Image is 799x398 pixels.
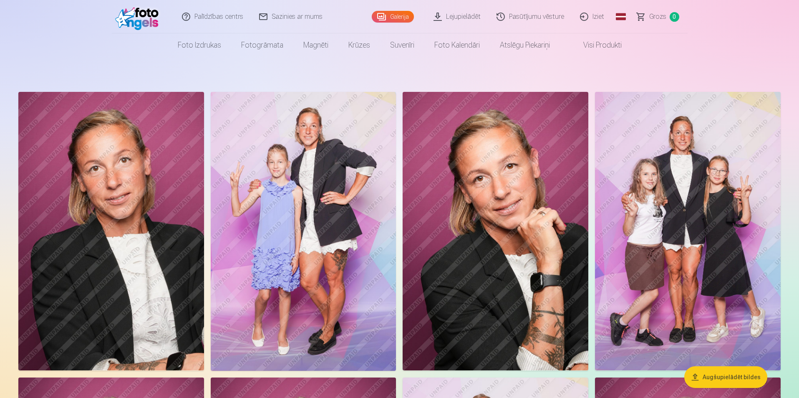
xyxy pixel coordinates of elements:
img: /fa1 [115,3,163,30]
a: Suvenīri [380,33,424,57]
a: Galerija [372,11,414,23]
a: Fotogrāmata [231,33,293,57]
span: 0 [670,12,679,22]
span: Grozs [649,12,666,22]
a: Foto izdrukas [168,33,231,57]
a: Krūzes [338,33,380,57]
a: Magnēti [293,33,338,57]
a: Visi produkti [560,33,632,57]
a: Atslēgu piekariņi [490,33,560,57]
a: Foto kalendāri [424,33,490,57]
button: Augšupielādēt bildes [684,366,767,388]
